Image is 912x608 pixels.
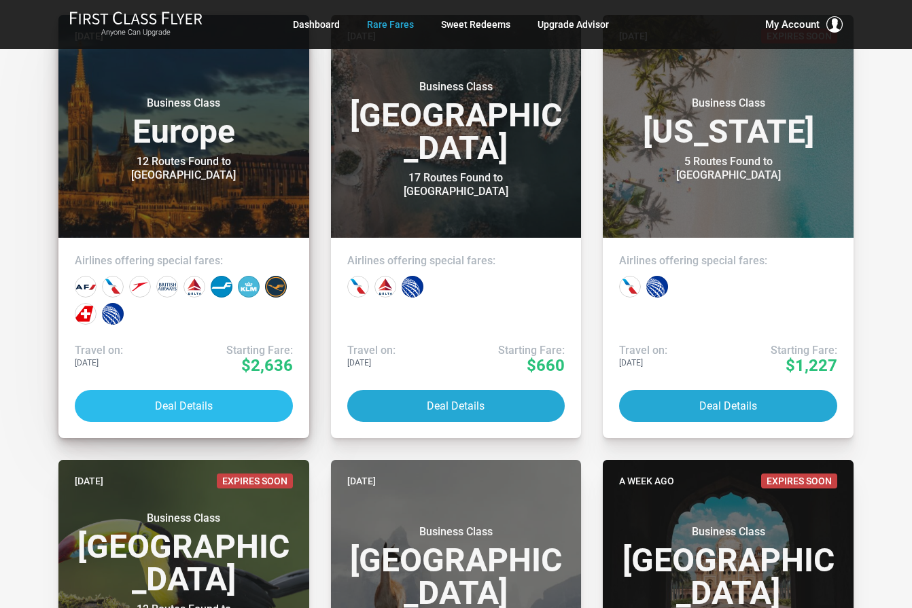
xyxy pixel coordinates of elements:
small: Anyone Can Upgrade [69,28,203,37]
h4: Airlines offering special fares: [75,254,293,268]
a: First Class FlyerAnyone Can Upgrade [69,11,203,38]
h4: Airlines offering special fares: [619,254,837,268]
h4: Airlines offering special fares: [347,254,565,268]
button: Deal Details [75,390,293,422]
a: Upgrade Advisor [538,12,609,37]
a: Rare Fares [367,12,414,37]
div: Swiss [75,303,97,325]
small: Business Class [99,96,268,110]
div: Air France [75,276,97,298]
small: Business Class [644,96,813,110]
div: American Airlines [347,276,369,298]
a: [DATE]Business ClassEurope12 Routes Found to [GEOGRAPHIC_DATA]Airlines offering special fares:Tra... [58,15,309,438]
small: Business Class [371,80,541,94]
h3: [US_STATE] [619,96,837,148]
small: Business Class [99,512,268,525]
a: [DATE]Expires SoonBusiness Class[US_STATE]5 Routes Found to [GEOGRAPHIC_DATA]Airlines offering sp... [603,15,854,438]
a: Dashboard [293,12,340,37]
div: United [102,303,124,325]
div: Austrian Airlines‎ [129,276,151,298]
div: American Airlines [102,276,124,298]
span: Expires Soon [761,473,837,488]
div: 12 Routes Found to [GEOGRAPHIC_DATA] [99,155,268,182]
time: [DATE] [75,473,103,488]
div: KLM [238,276,260,298]
div: Delta Airlines [183,276,205,298]
div: United [646,276,668,298]
button: Deal Details [619,390,837,422]
small: Business Class [371,525,541,539]
span: My Account [765,16,820,33]
time: [DATE] [347,473,376,488]
small: Business Class [644,525,813,539]
img: First Class Flyer [69,11,203,25]
button: My Account [765,16,843,33]
div: Finnair [211,276,232,298]
button: Deal Details [347,390,565,422]
div: American Airlines [619,276,641,298]
h3: Europe [75,96,293,148]
div: United [402,276,423,298]
div: 5 Routes Found to [GEOGRAPHIC_DATA] [644,155,813,182]
div: Delta Airlines [374,276,396,298]
a: Sweet Redeems [441,12,510,37]
h3: [GEOGRAPHIC_DATA] [75,512,293,596]
div: Lufthansa [265,276,287,298]
a: [DATE]Business Class[GEOGRAPHIC_DATA]17 Routes Found to [GEOGRAPHIC_DATA]Airlines offering specia... [331,15,582,438]
time: A week ago [619,473,674,488]
h3: [GEOGRAPHIC_DATA] [347,80,565,164]
div: British Airways [156,276,178,298]
div: 17 Routes Found to [GEOGRAPHIC_DATA] [371,171,541,198]
span: Expires Soon [217,473,293,488]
